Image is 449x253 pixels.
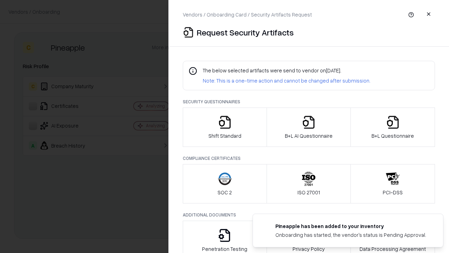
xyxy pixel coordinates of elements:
p: Penetration Testing [202,245,247,253]
p: Note: This is a one-time action and cannot be changed after submission. [203,77,370,84]
button: B+L Questionnaire [350,108,435,147]
p: Data Processing Agreement [360,245,426,253]
p: PCI-DSS [383,189,403,196]
p: Privacy Policy [293,245,325,253]
button: PCI-DSS [350,164,435,203]
p: ISO 27001 [297,189,320,196]
p: B+L Questionnaire [371,132,414,140]
p: Vendors / Onboarding Card / Security Artifacts Request [183,11,312,18]
button: B+L AI Questionnaire [267,108,351,147]
button: ISO 27001 [267,164,351,203]
p: Security Questionnaires [183,99,435,105]
button: SOC 2 [183,164,267,203]
img: pineappleenergy.com [261,222,270,231]
p: Request Security Artifacts [197,27,294,38]
p: The below selected artifacts were send to vendor on [DATE] . [203,67,370,74]
p: SOC 2 [217,189,232,196]
button: Shift Standard [183,108,267,147]
div: Onboarding has started, the vendor's status is Pending Approval. [275,231,426,239]
p: B+L AI Questionnaire [285,132,333,140]
p: Shift Standard [208,132,241,140]
p: Additional Documents [183,212,435,218]
div: Pineapple has been added to your inventory [275,222,426,230]
p: Compliance Certificates [183,155,435,161]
